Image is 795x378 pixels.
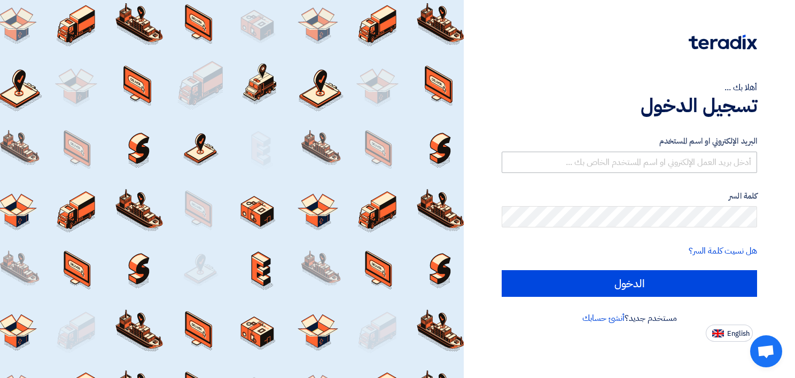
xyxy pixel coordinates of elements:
label: كلمة السر [502,190,757,202]
input: أدخل بريد العمل الإلكتروني او اسم المستخدم الخاص بك ... [502,152,757,173]
a: أنشئ حسابك [582,312,625,325]
img: Teradix logo [689,35,757,50]
button: English [706,325,753,342]
img: en-US.png [712,329,724,337]
div: أهلا بك ... [502,81,757,94]
h1: تسجيل الدخول [502,94,757,117]
span: English [727,330,750,337]
a: Open chat [750,335,782,367]
input: الدخول [502,270,757,297]
label: البريد الإلكتروني او اسم المستخدم [502,135,757,147]
a: هل نسيت كلمة السر؟ [689,245,757,257]
div: مستخدم جديد؟ [502,312,757,325]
